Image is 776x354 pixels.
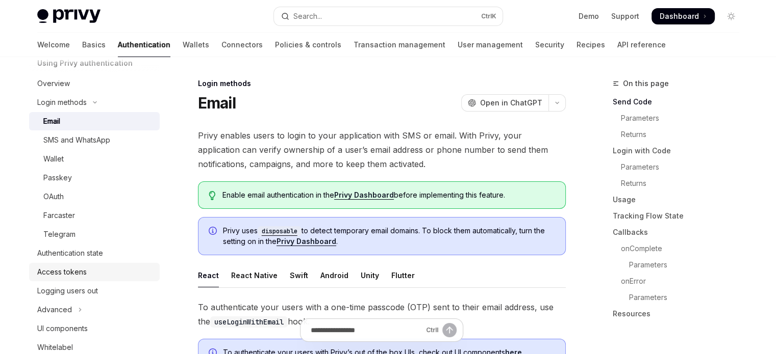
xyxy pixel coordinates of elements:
[623,77,669,90] span: On this page
[82,33,106,57] a: Basics
[198,300,566,329] span: To authenticate your users with a one-time passcode (OTP) sent to their email address, use the hook.
[577,33,605,57] a: Recipes
[118,33,170,57] a: Authentication
[461,94,548,112] button: Open in ChatGPT
[334,190,394,200] a: Privy Dashboard
[29,206,160,225] a: Farcaster
[613,208,747,224] a: Tracking Flow State
[209,227,219,237] svg: Info
[231,263,278,287] div: React Native
[29,263,160,281] a: Access tokens
[29,169,160,187] a: Passkey
[361,263,379,287] div: Unity
[611,11,639,21] a: Support
[613,175,747,192] a: Returns
[37,304,72,316] div: Advanced
[209,191,216,200] svg: Tip
[37,96,87,108] div: Login methods
[258,226,302,236] code: disposable
[613,126,747,143] a: Returns
[613,306,747,322] a: Resources
[37,322,88,335] div: UI components
[617,33,666,57] a: API reference
[290,263,308,287] div: Swift
[29,244,160,262] a: Authentication state
[198,128,566,171] span: Privy enables users to login to your application with SMS or email. With Privy, your application ...
[222,190,555,200] span: Enable email authentication in the before implementing this feature.
[198,78,566,89] div: Login methods
[535,33,564,57] a: Security
[613,240,747,257] a: onComplete
[198,94,236,112] h1: Email
[43,134,110,146] div: SMS and WhatsApp
[29,74,160,93] a: Overview
[613,224,747,240] a: Callbacks
[29,282,160,300] a: Logging users out
[29,319,160,338] a: UI components
[37,33,70,57] a: Welcome
[293,10,322,22] div: Search...
[320,263,348,287] div: Android
[29,301,160,319] button: Toggle Advanced section
[43,190,64,203] div: OAuth
[277,237,336,246] a: Privy Dashboard
[29,93,160,112] button: Toggle Login methods section
[29,187,160,206] a: OAuth
[613,289,747,306] a: Parameters
[37,266,87,278] div: Access tokens
[37,9,101,23] img: light logo
[37,247,103,259] div: Authentication state
[221,33,263,57] a: Connectors
[29,131,160,149] a: SMS and WhatsApp
[354,33,445,57] a: Transaction management
[652,8,715,24] a: Dashboard
[613,159,747,175] a: Parameters
[37,285,98,297] div: Logging users out
[481,12,496,20] span: Ctrl K
[391,263,415,287] div: Flutter
[37,77,70,90] div: Overview
[183,33,209,57] a: Wallets
[29,112,160,130] a: Email
[43,115,60,127] div: Email
[29,150,160,168] a: Wallet
[613,110,747,126] a: Parameters
[480,98,542,108] span: Open in ChatGPT
[37,341,73,353] div: Whitelabel
[613,192,747,208] a: Usage
[613,273,747,289] a: onError
[311,319,422,341] input: Ask a question...
[458,33,523,57] a: User management
[613,257,747,273] a: Parameters
[613,143,747,159] a: Login with Code
[579,11,599,21] a: Demo
[274,7,503,25] button: Open search
[198,263,219,287] div: React
[43,209,75,222] div: Farcaster
[442,323,457,337] button: Send message
[29,225,160,243] a: Telegram
[258,226,302,235] a: disposable
[43,172,72,184] div: Passkey
[43,153,64,165] div: Wallet
[660,11,699,21] span: Dashboard
[723,8,739,24] button: Toggle dark mode
[223,226,555,247] span: Privy uses to detect temporary email domains. To block them automatically, turn the setting on in...
[613,94,747,110] a: Send Code
[275,33,341,57] a: Policies & controls
[43,228,76,240] div: Telegram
